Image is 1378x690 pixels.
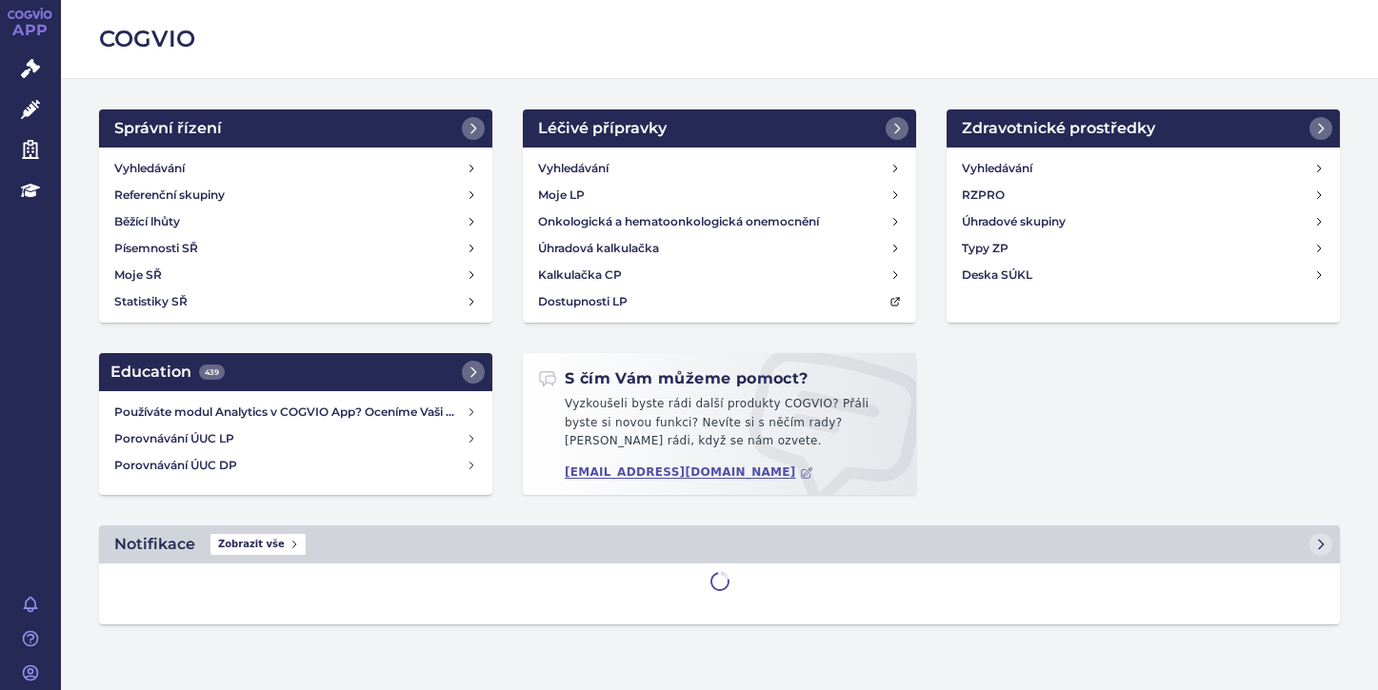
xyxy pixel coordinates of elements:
a: RZPRO [954,182,1332,208]
h4: Dostupnosti LP [538,292,628,311]
h2: Notifikace [114,533,195,556]
a: Dostupnosti LP [530,288,909,315]
a: Moje LP [530,182,909,208]
p: Vyzkoušeli byste rádi další produkty COGVIO? Přáli byste si novou funkci? Nevíte si s něčím rady?... [538,395,901,459]
a: Education439 [99,353,492,391]
h4: Porovnávání ÚUC DP [114,456,466,475]
h2: Správní řízení [114,117,222,140]
h2: S čím Vám můžeme pomoct? [538,368,809,389]
h4: Moje LP [538,186,585,205]
a: Deska SÚKL [954,262,1332,288]
span: 439 [199,365,225,380]
a: Léčivé přípravky [523,109,916,148]
h4: Kalkulačka CP [538,266,622,285]
a: Úhradová kalkulačka [530,235,909,262]
a: Moje SŘ [107,262,485,288]
a: Používáte modul Analytics v COGVIO App? Oceníme Vaši zpětnou vazbu! [107,399,485,425]
a: NotifikaceZobrazit vše [99,525,1340,563]
a: Typy ZP [954,235,1332,262]
a: Kalkulačka CP [530,262,909,288]
h4: RZPRO [962,186,1005,205]
a: Běžící lhůty [107,208,485,235]
a: [EMAIL_ADDRESS][DOMAIN_NAME] [565,465,813,480]
a: Vyhledávání [530,155,909,182]
h4: Statistiky SŘ [114,292,188,311]
a: Zdravotnické prostředky [947,109,1340,148]
h4: Vyhledávání [538,159,609,178]
h4: Onkologická a hematoonkologická onemocnění [538,212,819,231]
a: Statistiky SŘ [107,288,485,315]
h2: Léčivé přípravky [538,117,667,140]
a: Porovnávání ÚUC DP [107,452,485,479]
h4: Typy ZP [962,239,1009,258]
a: Porovnávání ÚUC LP [107,425,485,452]
span: Zobrazit vše [210,534,306,555]
h4: Moje SŘ [114,266,162,285]
a: Referenční skupiny [107,182,485,208]
h4: Používáte modul Analytics v COGVIO App? Oceníme Vaši zpětnou vazbu! [114,403,466,422]
h4: Písemnosti SŘ [114,239,198,258]
h2: Zdravotnické prostředky [962,117,1155,140]
h4: Vyhledávání [114,159,185,178]
h4: Vyhledávání [962,159,1032,178]
h2: COGVIO [99,23,1340,55]
a: Úhradové skupiny [954,208,1332,235]
h4: Referenční skupiny [114,186,225,205]
h4: Deska SÚKL [962,266,1032,285]
h4: Úhradová kalkulačka [538,239,659,258]
h4: Běžící lhůty [114,212,180,231]
a: Správní řízení [99,109,492,148]
a: Vyhledávání [954,155,1332,182]
h2: Education [110,361,225,384]
a: Písemnosti SŘ [107,235,485,262]
a: Vyhledávání [107,155,485,182]
h4: Porovnávání ÚUC LP [114,429,466,448]
h4: Úhradové skupiny [962,212,1066,231]
a: Onkologická a hematoonkologická onemocnění [530,208,909,235]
